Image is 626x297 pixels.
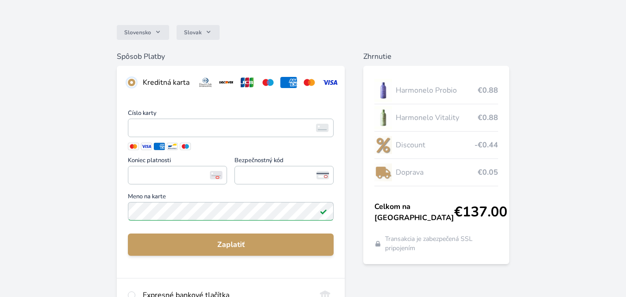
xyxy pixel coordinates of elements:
img: Koniec platnosti [210,171,222,179]
button: Slovensko [117,25,169,40]
img: amex.svg [280,77,297,88]
h6: Spôsob Platby [117,51,345,62]
span: Číslo karty [128,110,334,119]
span: Transakcia je zabezpečená SSL pripojením [385,234,498,253]
img: CLEAN_VITALITY_se_stinem_x-lo.jpg [374,106,392,129]
iframe: Iframe pre bezpečnostný kód [239,169,329,182]
span: €0.05 [478,167,498,178]
img: CLEAN_PROBIO_se_stinem_x-lo.jpg [374,79,392,102]
div: Kreditná karta [143,77,190,88]
img: discover.svg [218,77,235,88]
span: Bezpečnostný kód [234,158,334,166]
span: Harmonelo Probio [396,85,478,96]
img: maestro.svg [259,77,277,88]
span: Meno na karte [128,194,334,202]
span: Doprava [396,167,478,178]
img: Pole je platné [320,208,327,215]
span: Slovensko [124,29,151,36]
img: card [316,124,329,132]
img: visa.svg [322,77,339,88]
img: discount-lo.png [374,133,392,157]
iframe: Iframe pre číslo karty [132,121,329,134]
input: Meno na kartePole je platné [128,202,334,221]
img: mc.svg [301,77,318,88]
button: Slovak [177,25,220,40]
span: -€0.44 [474,139,498,151]
h6: Zhrnutie [363,51,509,62]
iframe: Iframe pre deň vypršania platnosti [132,169,223,182]
span: Discount [396,139,474,151]
span: €137.00 [454,204,507,221]
img: jcb.svg [239,77,256,88]
img: diners.svg [197,77,214,88]
span: Harmonelo Vitality [396,112,478,123]
span: Koniec platnosti [128,158,227,166]
span: €0.88 [478,85,498,96]
img: delivery-lo.png [374,161,392,184]
span: Slovak [184,29,202,36]
span: €0.88 [478,112,498,123]
span: Celkom na [GEOGRAPHIC_DATA] [374,201,454,223]
button: Zaplatiť [128,234,334,256]
span: Zaplatiť [135,239,326,250]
